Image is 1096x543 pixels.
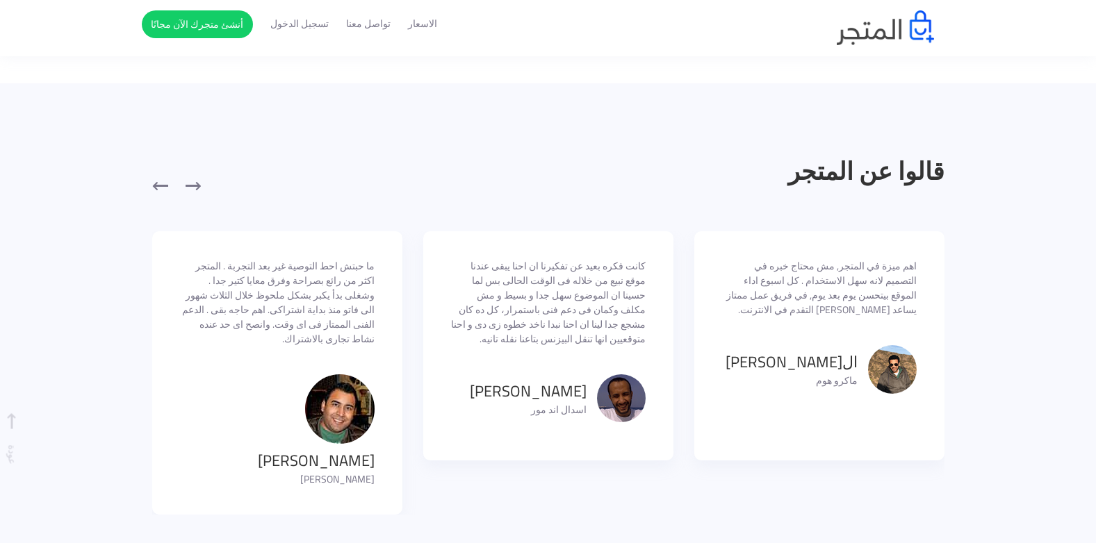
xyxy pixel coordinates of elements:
[597,374,646,422] img: testimonials
[408,17,437,31] a: الاسعار
[837,10,934,45] img: logo
[305,374,375,444] img: testimonials
[666,153,944,190] h2: قالوا عن المتجر
[346,17,391,31] a: تواصل معنا
[726,351,858,374] h3: ال[PERSON_NAME]
[270,17,329,31] a: تسجيل الدخول
[868,345,917,394] img: testimonials
[180,259,375,346] p: ما حبتش احط التوصية غير بعد التجربة . المتجر اكثر من رائع بصراحة وفرق معايا كتير جدا . وشغلى بدأ ...
[451,259,646,346] p: كانت فكره بعيد عن تفكيرنا ان احنا يبقى عندنا موقع نبيع من خلاله فى الوقت الحالى بس لما حسينا ان ا...
[142,10,253,38] a: أنشئ متجرك الآن مجانًا
[470,380,587,403] h3: [PERSON_NAME]
[470,403,587,417] p: اسدال اند مور
[726,374,858,388] p: ماكرو هوم
[722,259,917,317] p: اهم ميزة في المتجر, مش محتاج خبره في التصميم لانه سهل الاستخدام . كل اسبوع اداء الموقع بيتحسن يوم...
[258,472,375,487] p: [PERSON_NAME]
[258,449,375,472] h3: [PERSON_NAME]
[3,413,22,465] span: عودة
